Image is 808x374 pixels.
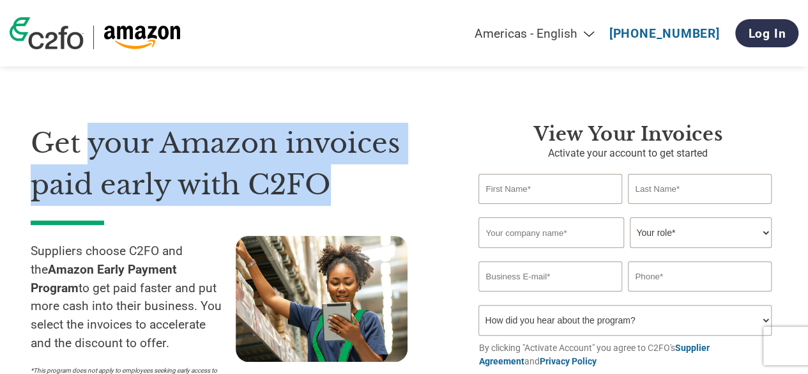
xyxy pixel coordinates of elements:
[478,261,621,292] input: Invalid Email format
[478,146,777,161] p: Activate your account to get started
[478,205,621,212] div: Invalid first name or first name is too long
[478,293,621,300] div: Inavlid Email Address
[31,123,440,205] h1: Get your Amazon invoices paid early with C2FO
[628,293,771,300] div: Inavlid Phone Number
[735,19,798,47] a: Log In
[478,341,777,368] p: By clicking "Activate Account" you agree to C2FO's and
[478,217,623,248] input: Your company name*
[236,236,408,362] img: supply chain worker
[628,261,771,292] input: Phone*
[478,174,621,204] input: First Name*
[628,174,771,204] input: Last Name*
[630,217,771,248] select: Title/Role
[10,17,84,49] img: c2fo logo
[478,249,771,256] div: Invalid company name or company name is too long
[628,205,771,212] div: Invalid last name or last name is too long
[31,262,177,295] strong: Amazon Early Payment Program
[31,242,236,353] p: Suppliers choose C2FO and the to get paid faster and put more cash into their business. You selec...
[539,356,596,366] a: Privacy Policy
[478,123,777,146] h3: View Your Invoices
[609,26,720,41] a: [PHONE_NUMBER]
[103,26,181,49] img: Amazon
